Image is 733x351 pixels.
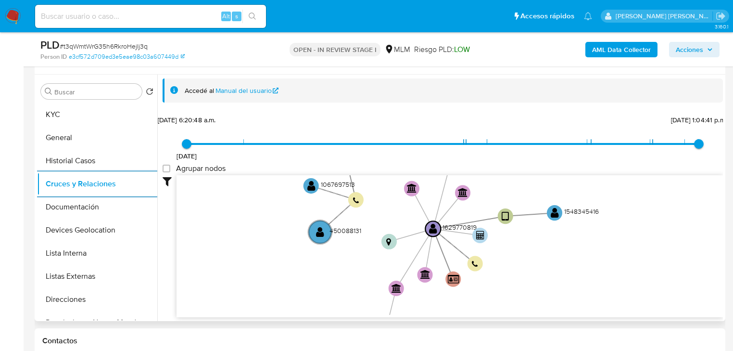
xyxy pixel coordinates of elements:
button: Volver al orden por defecto [146,88,153,98]
text:  [420,270,430,279]
text:  [551,207,559,218]
div: MLM [384,44,410,55]
button: Acciones [669,42,720,57]
button: Listas Externas [37,265,157,288]
h1: Contactos [42,336,718,346]
text: 1067697513 [321,179,355,189]
a: Salir [716,11,726,21]
button: Restricciones Nuevo Mundo [37,311,157,334]
button: Documentación [37,195,157,219]
button: Historial Casos [37,149,157,172]
span: s [235,12,238,21]
input: Agrupar nodos [163,165,170,172]
a: Notificaciones [584,12,592,20]
b: Person ID [40,52,67,61]
text:  [502,211,509,222]
button: search-icon [242,10,262,23]
text: 450088131 [329,225,361,235]
text:  [476,231,485,240]
span: Accesos rápidos [520,11,574,21]
button: Devices Geolocation [37,219,157,242]
span: # t3qWmtWrG35h6RkroHejIj3q [60,41,148,51]
span: Riesgo PLD: [414,44,470,55]
span: [DATE] [177,151,197,161]
input: Buscar usuario o caso... [35,10,266,23]
span: Accedé al [185,86,214,95]
span: Acciones [676,42,703,57]
span: LOW [454,44,470,55]
span: Alt [222,12,230,21]
span: [DATE] 1:04:41 p.m. [671,115,727,125]
button: General [37,126,157,149]
button: Cruces y Relaciones [37,172,157,195]
span: 3.160.1 [715,23,728,30]
p: michelleangelica.rodriguez@mercadolibre.com.mx [616,12,713,21]
text:  [448,274,459,284]
text: 1548345416 [564,206,599,216]
button: AML Data Collector [585,42,657,57]
button: Lista Interna [37,242,157,265]
b: AML Data Collector [592,42,651,57]
text:  [429,223,437,234]
text: 1629770819 [442,222,477,232]
text:  [407,183,417,193]
b: PLD [40,37,60,52]
text:  [392,283,402,292]
button: Direcciones [37,288,157,311]
a: e3cf572d709ed3e5eae98c03a607449d [69,52,185,61]
button: Buscar [45,88,52,95]
text:  [386,238,391,247]
text:  [316,226,324,237]
text:  [472,260,478,268]
span: Agrupar nodos [176,164,226,173]
text:  [458,188,468,197]
a: Manual del usuario [215,86,279,95]
text:  [307,180,316,191]
button: KYC [37,103,157,126]
text:  [353,196,359,204]
p: OPEN - IN REVIEW STAGE I [290,43,380,56]
input: Buscar [54,88,138,96]
span: [DATE] 6:20:48 a.m. [158,115,216,125]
